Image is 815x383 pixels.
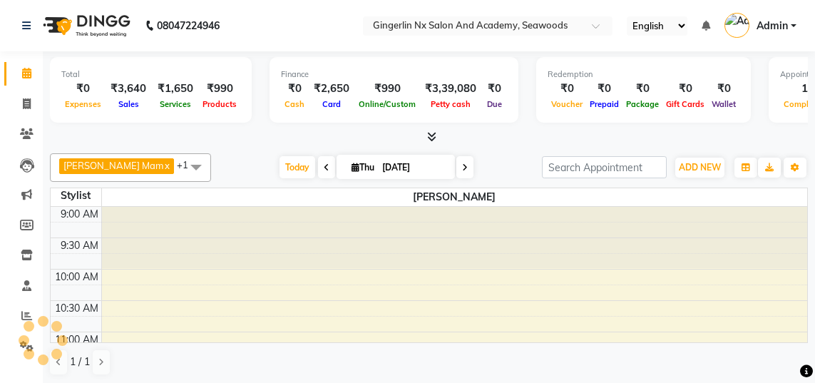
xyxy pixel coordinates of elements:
span: Due [483,99,506,109]
img: Admin [724,13,749,38]
span: Prepaid [586,99,622,109]
span: [PERSON_NAME] [102,188,808,206]
span: Today [280,156,315,178]
span: Wallet [708,99,739,109]
a: x [163,160,170,171]
div: 9:30 AM [58,238,101,253]
span: [PERSON_NAME] Mam [63,160,163,171]
span: +1 [177,159,199,170]
span: Card [319,99,344,109]
span: Services [156,99,195,109]
div: Stylist [51,188,101,203]
span: Gift Cards [662,99,708,109]
input: Search Appointment [542,156,667,178]
span: Expenses [61,99,105,109]
div: Finance [281,68,507,81]
span: 1 / 1 [70,354,90,369]
div: ₹990 [355,81,419,97]
span: Admin [757,19,788,34]
input: 2025-09-04 [378,157,449,178]
div: Total [61,68,240,81]
div: Redemption [548,68,739,81]
div: ₹0 [622,81,662,97]
div: ₹0 [662,81,708,97]
span: Thu [348,162,378,173]
button: ADD NEW [675,158,724,178]
span: Voucher [548,99,586,109]
span: Cash [281,99,308,109]
div: 10:30 AM [52,301,101,316]
span: Sales [115,99,143,109]
div: ₹0 [708,81,739,97]
span: Package [622,99,662,109]
div: ₹3,640 [105,81,152,97]
div: 9:00 AM [58,207,101,222]
div: ₹0 [281,81,308,97]
span: ADD NEW [679,162,721,173]
div: 11:00 AM [52,332,101,347]
span: Products [199,99,240,109]
div: ₹0 [61,81,105,97]
span: Online/Custom [355,99,419,109]
div: ₹990 [199,81,240,97]
div: ₹3,39,080 [419,81,482,97]
div: ₹2,650 [308,81,355,97]
div: ₹0 [482,81,507,97]
div: ₹0 [586,81,622,97]
div: ₹0 [548,81,586,97]
img: logo [36,6,134,46]
div: 10:00 AM [52,270,101,285]
div: ₹1,650 [152,81,199,97]
span: Petty cash [427,99,474,109]
b: 08047224946 [157,6,220,46]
